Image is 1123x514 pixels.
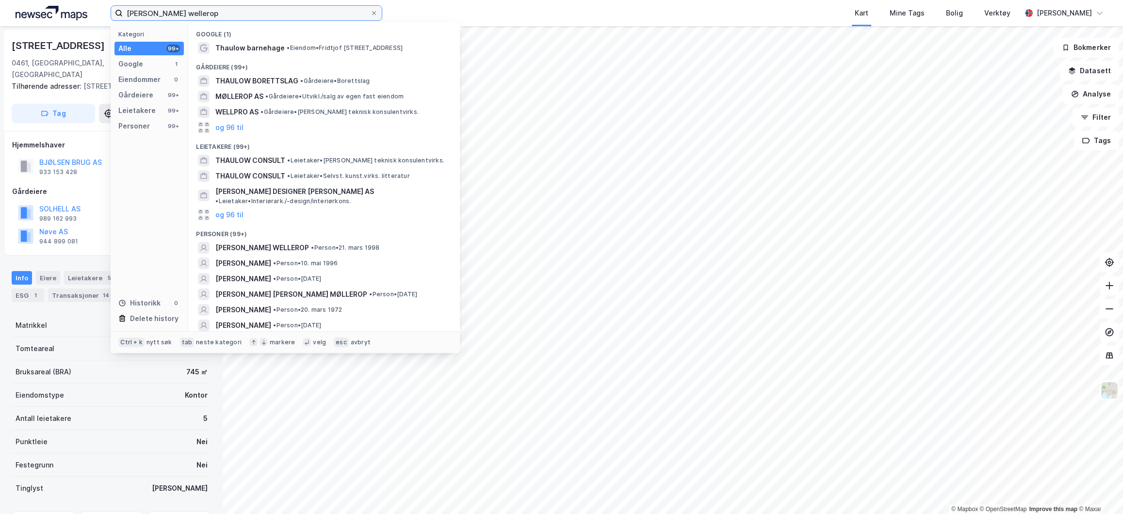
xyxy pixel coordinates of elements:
[12,82,83,90] span: Tilhørende adresser:
[186,366,208,378] div: 745 ㎡
[196,459,208,471] div: Nei
[118,337,145,347] div: Ctrl + k
[196,436,208,448] div: Nei
[31,290,40,300] div: 1
[260,108,419,116] span: Gårdeiere • [PERSON_NAME] teknisk konsulentvirks.
[215,197,218,205] span: •
[215,289,367,300] span: [PERSON_NAME] [PERSON_NAME] MØLLEROP
[16,320,47,331] div: Matrikkel
[180,337,195,347] div: tab
[203,413,208,424] div: 5
[166,122,180,130] div: 99+
[273,259,338,267] span: Person • 10. mai 1996
[215,320,271,331] span: [PERSON_NAME]
[12,139,211,151] div: Hjemmelshaver
[36,271,60,285] div: Eiere
[16,482,43,494] div: Tinglyst
[215,242,309,254] span: [PERSON_NAME] WELLEROP
[215,304,271,316] span: [PERSON_NAME]
[273,321,276,329] span: •
[215,91,263,102] span: MØLLEROP AS
[1063,84,1119,104] button: Analyse
[260,108,263,115] span: •
[300,77,303,84] span: •
[166,91,180,99] div: 99+
[118,31,184,38] div: Kategori
[16,413,71,424] div: Antall leietakere
[130,313,179,324] div: Delete history
[16,6,87,20] img: logo.a4113a55bc3d86da70a041830d287a7e.svg
[980,506,1027,513] a: OpenStreetMap
[984,7,1010,19] div: Verktøy
[287,172,290,179] span: •
[172,76,180,83] div: 0
[1029,506,1077,513] a: Improve this map
[118,297,161,309] div: Historikk
[946,7,963,19] div: Bolig
[188,223,460,240] div: Personer (99+)
[890,7,925,19] div: Mine Tags
[39,215,77,223] div: 989 162 993
[215,273,271,285] span: [PERSON_NAME]
[101,290,111,300] div: 14
[273,275,276,282] span: •
[369,290,417,298] span: Person • [DATE]
[104,273,114,283] div: 5
[1060,61,1119,80] button: Datasett
[12,104,95,123] button: Tag
[1074,467,1123,514] iframe: Chat Widget
[118,105,156,116] div: Leietakere
[351,338,371,346] div: avbryt
[300,77,370,85] span: Gårdeiere • Borettslag
[1054,38,1119,57] button: Bokmerker
[166,45,180,52] div: 99+
[188,56,460,73] div: Gårdeiere (99+)
[287,44,290,51] span: •
[39,168,77,176] div: 933 153 428
[287,157,444,164] span: Leietaker • [PERSON_NAME] teknisk konsulentvirks.
[215,257,271,269] span: [PERSON_NAME]
[12,289,44,302] div: ESG
[855,7,868,19] div: Kart
[287,172,409,180] span: Leietaker • Selvst. kunst.virks. litteratur
[273,306,276,313] span: •
[146,338,172,346] div: nytt søk
[270,338,295,346] div: markere
[215,209,244,221] button: og 96 til
[64,271,118,285] div: Leietakere
[123,6,370,20] input: Søk på adresse, matrikkel, gårdeiere, leietakere eller personer
[118,120,150,132] div: Personer
[16,459,53,471] div: Festegrunn
[265,93,268,100] span: •
[196,338,242,346] div: neste kategori
[287,157,290,164] span: •
[48,289,115,302] div: Transaksjoner
[951,506,978,513] a: Mapbox
[118,58,143,70] div: Google
[215,197,351,205] span: Leietaker • Interiørark./-design/interiørkons.
[188,135,460,153] div: Leietakere (99+)
[1073,108,1119,127] button: Filter
[215,122,244,133] button: og 96 til
[311,244,379,252] span: Person • 21. mars 1998
[12,80,204,92] div: [STREET_ADDRESS]
[313,338,326,346] div: velg
[215,155,285,166] span: THAULOW CONSULT
[152,482,208,494] div: [PERSON_NAME]
[166,107,180,114] div: 99+
[287,44,403,52] span: Eiendom • Fridtjof [STREET_ADDRESS]
[172,299,180,307] div: 0
[215,186,374,197] span: [PERSON_NAME] DESIGNER [PERSON_NAME] AS
[118,89,153,101] div: Gårdeiere
[1037,7,1092,19] div: [PERSON_NAME]
[215,170,285,182] span: THAULOW CONSULT
[273,306,342,314] span: Person • 20. mars 1972
[273,275,321,283] span: Person • [DATE]
[12,57,135,80] div: 0461, [GEOGRAPHIC_DATA], [GEOGRAPHIC_DATA]
[1074,131,1119,150] button: Tags
[311,244,314,251] span: •
[16,366,71,378] div: Bruksareal (BRA)
[334,337,349,347] div: esc
[273,321,321,329] span: Person • [DATE]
